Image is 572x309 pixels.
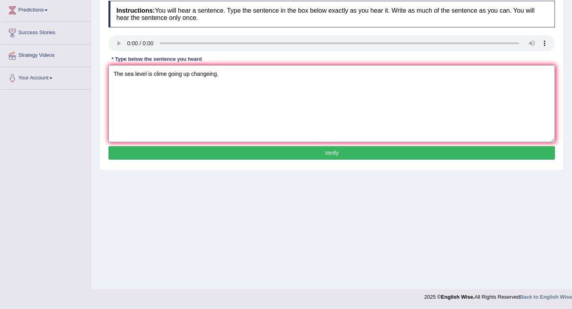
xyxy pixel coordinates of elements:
[0,67,91,87] a: Your Account
[424,289,572,301] div: 2025 © All Rights Reserved
[116,7,155,14] b: Instructions:
[108,1,555,27] h4: You will hear a sentence. Type the sentence in the box below exactly as you hear it. Write as muc...
[108,55,205,63] div: * Type below the sentence you heard
[520,294,572,300] a: Back to English Wise
[0,44,91,64] a: Strategy Videos
[108,146,555,160] button: Verify
[441,294,474,300] strong: English Wise.
[0,22,91,42] a: Success Stories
